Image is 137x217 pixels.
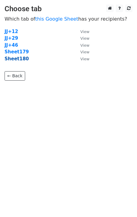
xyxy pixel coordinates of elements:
[5,71,25,81] a: ← Back
[80,29,89,34] small: View
[5,49,29,55] a: Sheet179
[74,49,89,55] a: View
[80,43,89,48] small: View
[107,188,137,217] iframe: Chat Widget
[5,29,18,34] a: JJ+12
[5,5,132,13] h3: Choose tab
[80,36,89,41] small: View
[74,56,89,62] a: View
[74,42,89,48] a: View
[35,16,78,22] a: this Google Sheet
[74,29,89,34] a: View
[5,42,18,48] a: JJ+46
[80,57,89,61] small: View
[5,56,29,62] a: Sheet180
[5,35,18,41] a: JJ+29
[80,50,89,54] small: View
[5,16,132,22] p: Which tab of has your recipients?
[74,35,89,41] a: View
